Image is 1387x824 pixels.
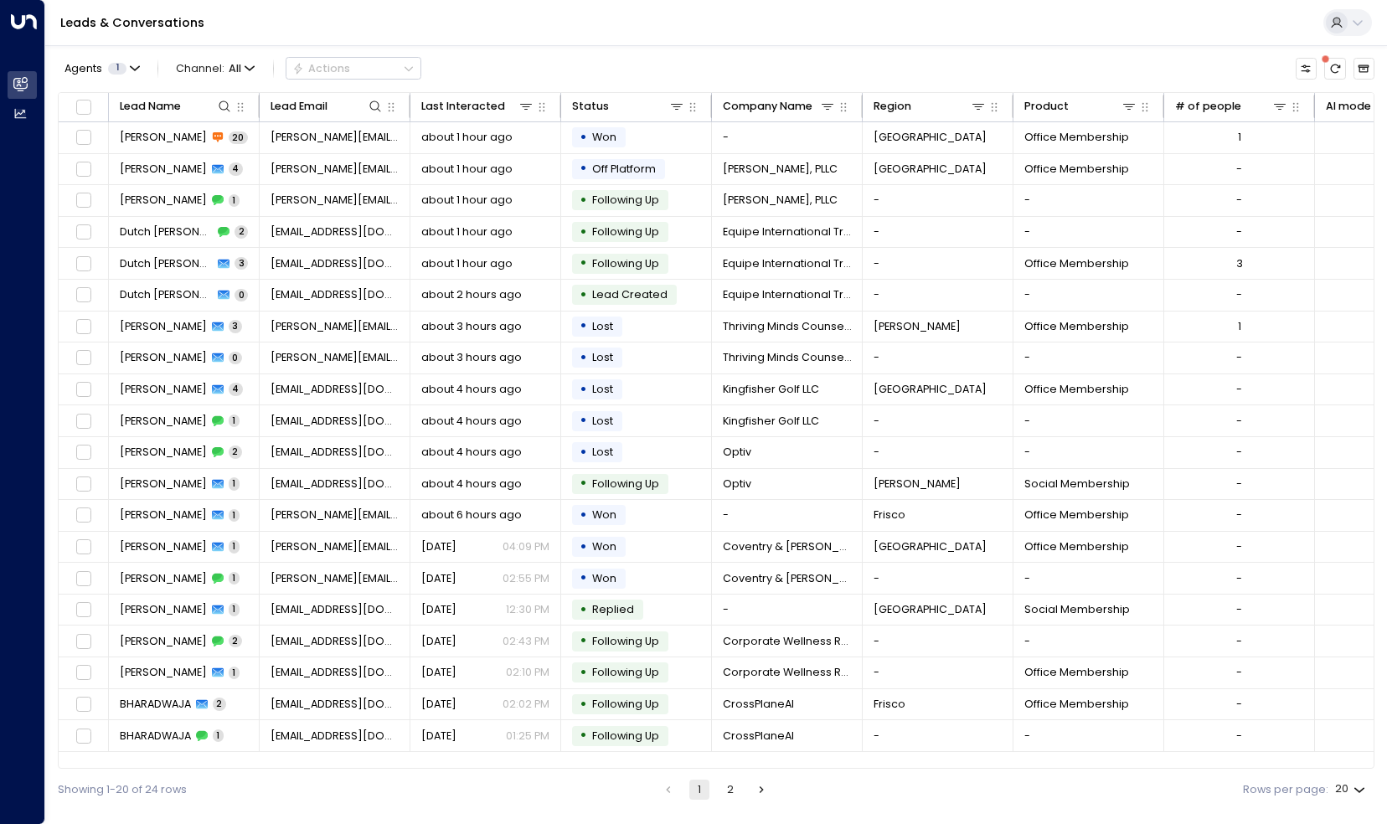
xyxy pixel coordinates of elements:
[421,665,456,680] span: Oct 07, 2025
[1024,476,1130,492] span: Social Membership
[213,698,226,710] span: 2
[580,597,587,623] div: •
[271,382,400,397] span: fcohen9601@gmail.com
[580,125,587,151] div: •
[863,657,1013,688] td: -
[580,156,587,182] div: •
[503,634,549,649] p: 02:43 PM
[723,256,852,271] span: Equipe International Trust
[1236,162,1242,177] div: -
[580,219,587,245] div: •
[1335,778,1369,801] div: 20
[271,97,327,116] div: Lead Email
[421,602,456,617] span: Yesterday
[292,62,350,75] div: Actions
[863,280,1013,311] td: -
[580,628,587,654] div: •
[286,57,421,80] button: Actions
[120,97,181,116] div: Lead Name
[74,663,93,682] span: Toggle select row
[271,224,400,239] span: dutchblackwell07@gmail.com
[1013,185,1164,216] td: -
[421,130,513,145] span: about 1 hour ago
[874,162,987,177] span: Flower Mound
[74,538,93,557] span: Toggle select row
[592,162,656,176] span: Off Platform
[271,729,400,744] span: cheruvubh@gmail.com
[1013,720,1164,751] td: -
[421,539,456,554] span: Yesterday
[863,217,1013,248] td: -
[1013,626,1164,657] td: -
[120,162,207,177] span: Ashley Ruleman
[592,350,613,364] span: Lost
[120,507,207,523] span: Anna Turney
[421,224,513,239] span: about 1 hour ago
[74,97,93,116] span: Toggle select all
[271,256,400,271] span: dutchblackwell07@gmail.com
[271,130,400,145] span: r.lee@se-rencon.com
[592,571,616,585] span: Won
[503,697,549,712] p: 02:02 PM
[1024,97,1138,116] div: Product
[170,58,260,79] span: Channel:
[1013,342,1164,373] td: -
[229,540,240,553] span: 1
[271,602,400,617] span: chrishornbuckle@mac.com
[863,563,1013,594] td: -
[235,257,248,270] span: 3
[1243,782,1328,798] label: Rows per page:
[271,350,400,365] span: tara@thrivingmindscounseling.net
[120,634,207,649] span: Freddy Sotelo
[1236,287,1242,302] div: -
[120,97,234,116] div: Lead Name
[723,539,852,554] span: Coventry & Gattis A/C
[74,128,93,147] span: Toggle select row
[723,319,852,334] span: Thriving Minds Counseling PLLC
[58,58,145,79] button: Agents1
[503,571,549,586] p: 02:55 PM
[229,603,240,615] span: 1
[723,382,819,397] span: Kingfisher Golf LLC
[120,602,207,617] span: Chris Hornbuckle
[271,571,400,586] span: chris.wellborn@coventryandgattis.com
[74,317,93,337] span: Toggle select row
[74,695,93,714] span: Toggle select row
[229,572,240,585] span: 1
[723,97,837,116] div: Company Name
[723,224,852,239] span: Equipe International Trust
[229,352,242,364] span: 0
[580,723,587,749] div: •
[120,445,207,460] span: Lauren Peacock
[421,97,505,116] div: Last Interacted
[421,476,522,492] span: about 4 hours ago
[723,162,838,177] span: Storm Ruleman, PLLC
[580,692,587,718] div: •
[1236,602,1242,617] div: -
[863,437,1013,468] td: -
[1024,665,1129,680] span: Office Membership
[229,635,242,647] span: 2
[712,595,863,626] td: -
[874,97,911,116] div: Region
[74,411,93,430] span: Toggle select row
[1236,382,1242,397] div: -
[74,632,93,651] span: Toggle select row
[723,97,812,116] div: Company Name
[421,571,456,586] span: Oct 07, 2025
[580,250,587,276] div: •
[120,571,207,586] span: Chris Wellborn
[1236,634,1242,649] div: -
[1024,539,1129,554] span: Office Membership
[1024,130,1129,145] span: Office Membership
[1024,256,1129,271] span: Office Membership
[572,97,686,116] div: Status
[712,122,863,153] td: -
[1236,256,1243,271] div: 3
[74,443,93,462] span: Toggle select row
[421,445,522,460] span: about 4 hours ago
[229,162,243,175] span: 4
[74,506,93,525] span: Toggle select row
[723,634,852,649] span: Corporate Wellness Returns/Unified Wellness
[271,287,400,302] span: dutchblackwell07@gmail.com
